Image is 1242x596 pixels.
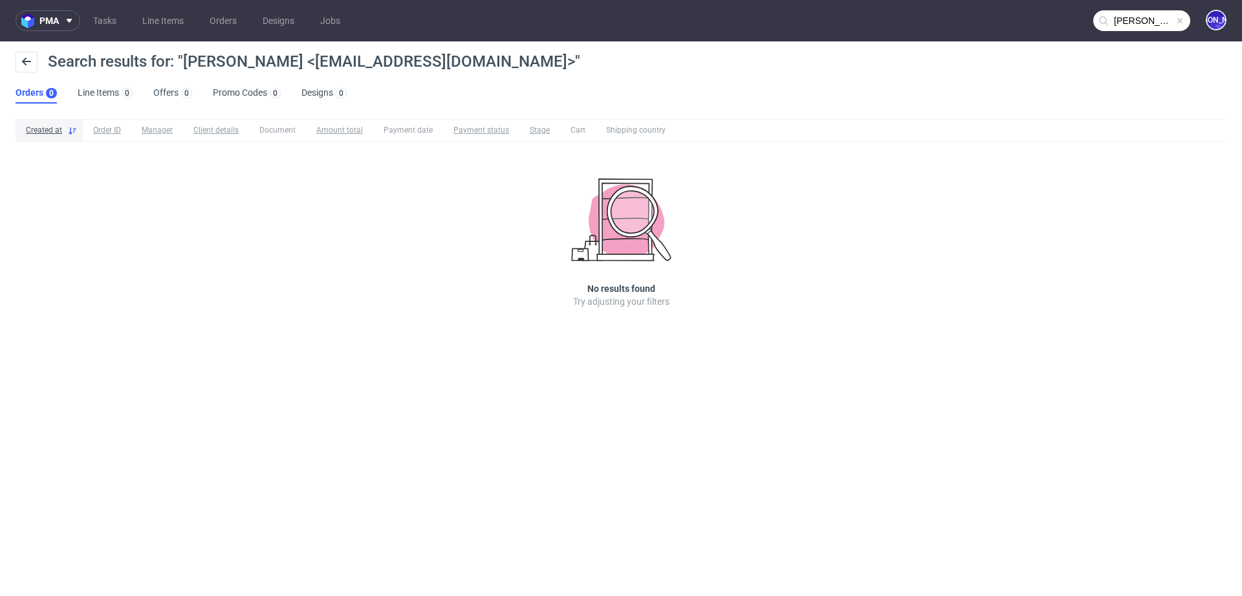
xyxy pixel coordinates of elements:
span: Amount total [316,125,363,136]
span: Created at [26,125,62,136]
figcaption: [PERSON_NAME] [1207,11,1225,29]
img: logo [21,14,39,28]
div: 0 [49,89,54,98]
a: Line Items0 [78,83,133,104]
p: Try adjusting your filters [573,295,670,308]
button: pma [16,10,80,31]
span: Payment date [384,125,433,136]
a: Line Items [135,10,191,31]
a: Promo Codes0 [213,83,281,104]
a: Offers0 [153,83,192,104]
a: Orders [202,10,245,31]
span: Payment status [453,125,509,136]
span: Shipping country [606,125,666,136]
span: Document [259,125,296,136]
a: Designs [255,10,302,31]
span: Client details [193,125,239,136]
a: Jobs [312,10,348,31]
span: Manager [142,125,173,136]
span: Stage [530,125,550,136]
span: pma [39,16,59,25]
div: 0 [339,89,343,98]
div: 0 [273,89,278,98]
a: Orders0 [16,83,57,104]
div: 0 [184,89,189,98]
h3: No results found [587,282,655,295]
div: 0 [125,89,129,98]
span: Order ID [93,125,121,136]
a: Tasks [85,10,124,31]
a: Designs0 [301,83,347,104]
span: Search results for: "[PERSON_NAME] <[EMAIL_ADDRESS][DOMAIN_NAME]>" [48,52,580,71]
span: Cart [571,125,585,136]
